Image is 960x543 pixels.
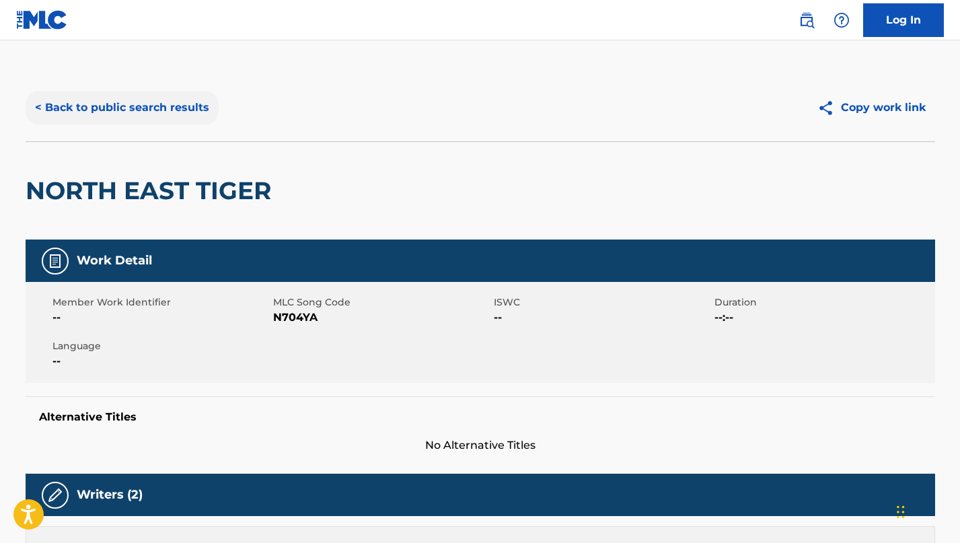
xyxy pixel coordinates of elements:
img: search [799,12,815,28]
a: Log In [863,3,944,37]
img: MLC Logo [16,10,68,30]
img: Writers [47,487,63,503]
h5: Work Detail [77,253,152,268]
span: MLC Song Code [273,295,490,310]
h5: Writers (2) [77,487,143,503]
span: N704YA [273,310,490,326]
span: ISWC [494,295,711,310]
button: Copy work link [808,91,935,124]
h5: Alternative Titles [39,410,922,424]
button: < Back to public search results [26,91,219,124]
a: Public Search [793,7,820,34]
img: Copy work link [817,100,841,116]
span: Language [52,339,270,353]
iframe: Chat Widget [893,478,960,543]
span: Duration [714,295,932,310]
span: No Alternative Titles [26,437,935,454]
span: -- [52,310,270,326]
img: Work Detail [47,253,63,269]
span: Member Work Identifier [52,295,270,310]
div: Help [828,7,855,34]
span: -- [52,353,270,369]
span: -- [494,310,711,326]
div: Drag [897,492,905,532]
span: --:-- [714,310,932,326]
h2: NORTH EAST TIGER [26,176,278,206]
img: help [834,12,850,28]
